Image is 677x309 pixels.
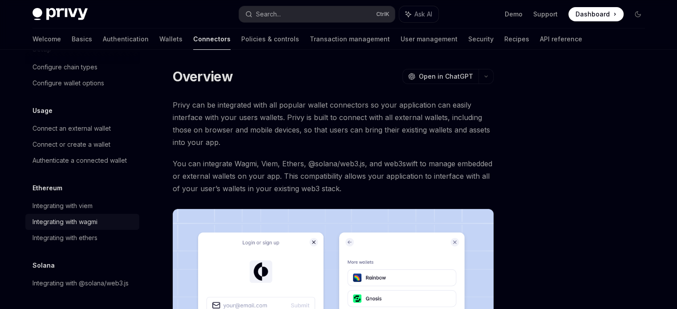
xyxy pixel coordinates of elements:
button: Open in ChatGPT [402,69,478,84]
h5: Usage [32,105,53,116]
div: Integrating with ethers [32,233,97,243]
div: Authenticate a connected wallet [32,155,127,166]
a: Authentication [103,28,149,50]
a: Security [468,28,494,50]
h5: Solana [32,260,55,271]
span: Dashboard [576,10,610,19]
a: Integrating with wagmi [25,214,139,230]
div: Connect an external wallet [32,123,111,134]
div: Connect or create a wallet [32,139,110,150]
a: Recipes [504,28,529,50]
button: Search...CtrlK [239,6,395,22]
button: Ask AI [399,6,438,22]
a: Transaction management [310,28,390,50]
a: Basics [72,28,92,50]
a: Authenticate a connected wallet [25,152,139,169]
span: Ctrl K [376,11,389,18]
a: Dashboard [568,7,624,21]
a: Policies & controls [241,28,299,50]
a: Integrating with viem [25,198,139,214]
div: Integrating with viem [32,201,93,211]
a: Demo [505,10,523,19]
h1: Overview [173,68,233,84]
span: You can integrate Wagmi, Viem, Ethers, @solana/web3.js, and web3swift to manage embedded or exter... [173,157,494,195]
a: Configure wallet options [25,75,139,91]
div: Integrating with @solana/web3.js [32,278,129,289]
div: Integrating with wagmi [32,217,97,227]
h5: Ethereum [32,183,62,193]
a: Connect or create a wallet [25,136,139,152]
div: Configure wallet options [32,78,104,88]
img: dark logo [32,8,88,20]
a: API reference [540,28,582,50]
span: Open in ChatGPT [419,72,473,81]
a: Configure chain types [25,59,139,75]
a: Integrating with @solana/web3.js [25,275,139,291]
a: Wallets [159,28,182,50]
a: Connect an external wallet [25,120,139,136]
a: Connectors [193,28,231,50]
a: User management [401,28,458,50]
a: Support [533,10,558,19]
span: Privy can be integrated with all popular wallet connectors so your application can easily interfa... [173,99,494,148]
a: Integrating with ethers [25,230,139,246]
a: Welcome [32,28,61,50]
div: Configure chain types [32,62,97,72]
span: Ask AI [414,10,432,19]
div: Search... [256,9,281,20]
button: Toggle dark mode [631,7,645,21]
